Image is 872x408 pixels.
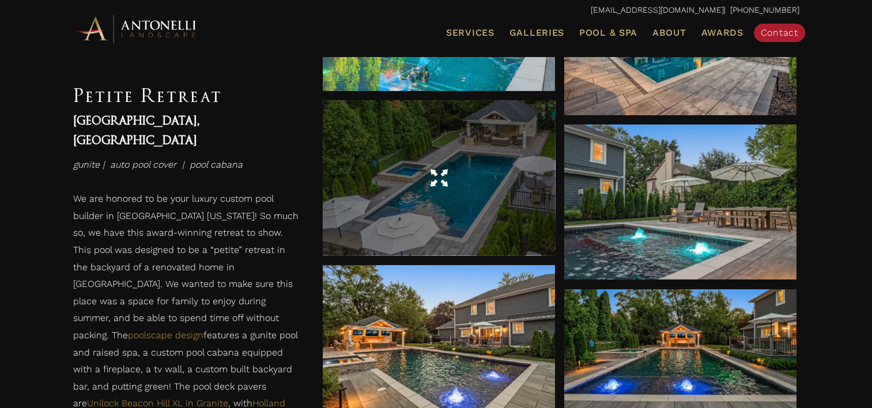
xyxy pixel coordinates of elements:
[441,25,499,40] a: Services
[701,27,743,38] span: Awards
[754,24,805,42] a: Contact
[652,28,686,37] span: About
[128,330,203,341] a: poolscape design
[509,27,564,38] span: Galleries
[73,112,300,150] h4: [GEOGRAPHIC_DATA], [GEOGRAPHIC_DATA]
[648,25,691,40] a: About
[591,5,724,14] a: [EMAIL_ADDRESS][DOMAIN_NAME]
[575,25,642,40] a: Pool & Spa
[505,25,569,40] a: Galleries
[73,80,300,112] h1: Petite Retreat
[73,3,799,18] p: | [PHONE_NUMBER]
[446,28,494,37] span: Services
[761,27,798,38] span: Contact
[73,13,200,44] img: Antonelli Horizontal Logo
[696,25,748,40] a: Awards
[73,159,243,170] em: gunite | auto pool cover | pool cabana
[579,27,637,38] span: Pool & Spa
